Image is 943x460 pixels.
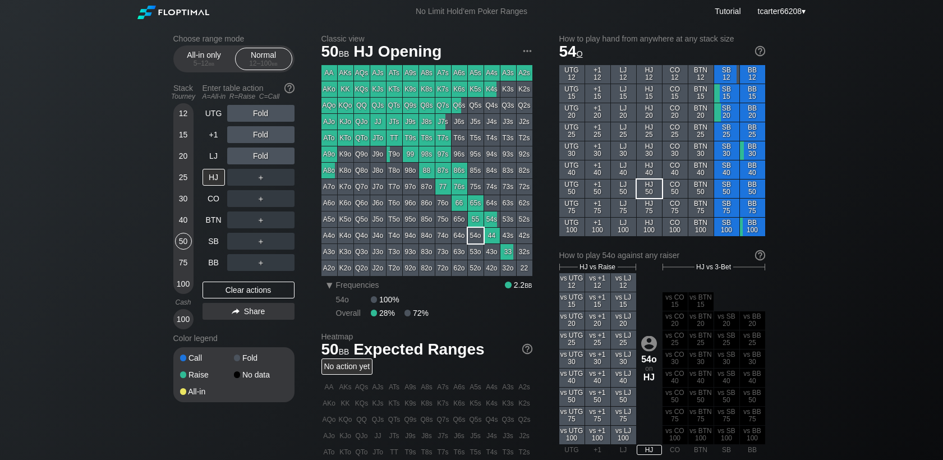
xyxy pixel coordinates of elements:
[175,254,192,271] div: 75
[403,244,418,260] div: 93o
[559,199,585,217] div: UTG 75
[403,179,418,195] div: 97o
[484,228,500,243] div: 44
[637,122,662,141] div: HJ 25
[354,114,370,130] div: QJo
[468,228,484,243] div: 54o
[321,130,337,146] div: ATo
[452,146,467,162] div: 96s
[435,260,451,276] div: 72o
[585,218,610,236] div: +1 100
[468,65,484,81] div: A5s
[715,7,740,16] a: Tutorial
[354,146,370,162] div: Q9o
[338,81,353,97] div: KK
[321,114,337,130] div: AJo
[500,98,516,113] div: Q3s
[500,211,516,227] div: 53s
[468,179,484,195] div: 75s
[740,180,765,198] div: BB 50
[419,146,435,162] div: 98s
[387,130,402,146] div: TT
[338,260,353,276] div: K2o
[452,211,467,227] div: 65o
[354,98,370,113] div: QQ
[227,211,295,228] div: ＋
[354,65,370,81] div: AQs
[339,47,349,59] span: bb
[688,103,714,122] div: BTN 20
[435,114,451,130] div: J7s
[227,105,295,122] div: Fold
[403,195,418,211] div: 96o
[637,141,662,160] div: HJ 30
[354,179,370,195] div: Q7o
[175,190,192,207] div: 30
[611,103,636,122] div: LJ 20
[517,130,532,146] div: T2s
[370,163,386,178] div: J8o
[419,130,435,146] div: T8s
[203,211,225,228] div: BTN
[641,335,657,351] img: icon-avatar.b40e07d9.svg
[435,130,451,146] div: T7s
[452,260,467,276] div: 62o
[484,163,500,178] div: 84s
[403,146,418,162] div: 99
[500,163,516,178] div: 83s
[688,141,714,160] div: BTN 30
[370,244,386,260] div: J3o
[435,163,451,178] div: 87s
[517,163,532,178] div: 82s
[559,251,765,260] div: How to play 54o against any raiser
[419,211,435,227] div: 85o
[338,244,353,260] div: K3o
[500,130,516,146] div: T3s
[173,34,295,43] h2: Choose range mode
[521,343,533,355] img: help.32db89a4.svg
[175,169,192,186] div: 25
[338,163,353,178] div: K8o
[338,195,353,211] div: K6o
[403,98,418,113] div: Q9s
[321,65,337,81] div: AA
[688,218,714,236] div: BTN 100
[611,218,636,236] div: LJ 100
[714,218,739,236] div: SB 100
[688,122,714,141] div: BTN 25
[611,160,636,179] div: LJ 40
[484,179,500,195] div: 74s
[435,211,451,227] div: 75o
[370,114,386,130] div: JJ
[714,199,739,217] div: SB 75
[387,228,402,243] div: T4o
[585,199,610,217] div: +1 75
[175,275,192,292] div: 100
[240,59,287,67] div: 12 – 100
[354,228,370,243] div: Q4o
[468,130,484,146] div: T5s
[663,65,688,84] div: CO 12
[321,34,532,43] h2: Classic view
[387,81,402,97] div: KTs
[637,160,662,179] div: HJ 40
[403,114,418,130] div: J9s
[354,163,370,178] div: Q8o
[387,244,402,260] div: T3o
[370,179,386,195] div: J7o
[403,81,418,97] div: K9s
[209,59,215,67] span: bb
[611,180,636,198] div: LJ 50
[714,180,739,198] div: SB 50
[387,211,402,227] div: T5o
[419,163,435,178] div: 88
[338,98,353,113] div: KQo
[688,199,714,217] div: BTN 75
[585,84,610,103] div: +1 15
[484,65,500,81] div: A4s
[435,179,451,195] div: 77
[227,169,295,186] div: ＋
[435,146,451,162] div: 97s
[321,211,337,227] div: A5o
[688,160,714,179] div: BTN 40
